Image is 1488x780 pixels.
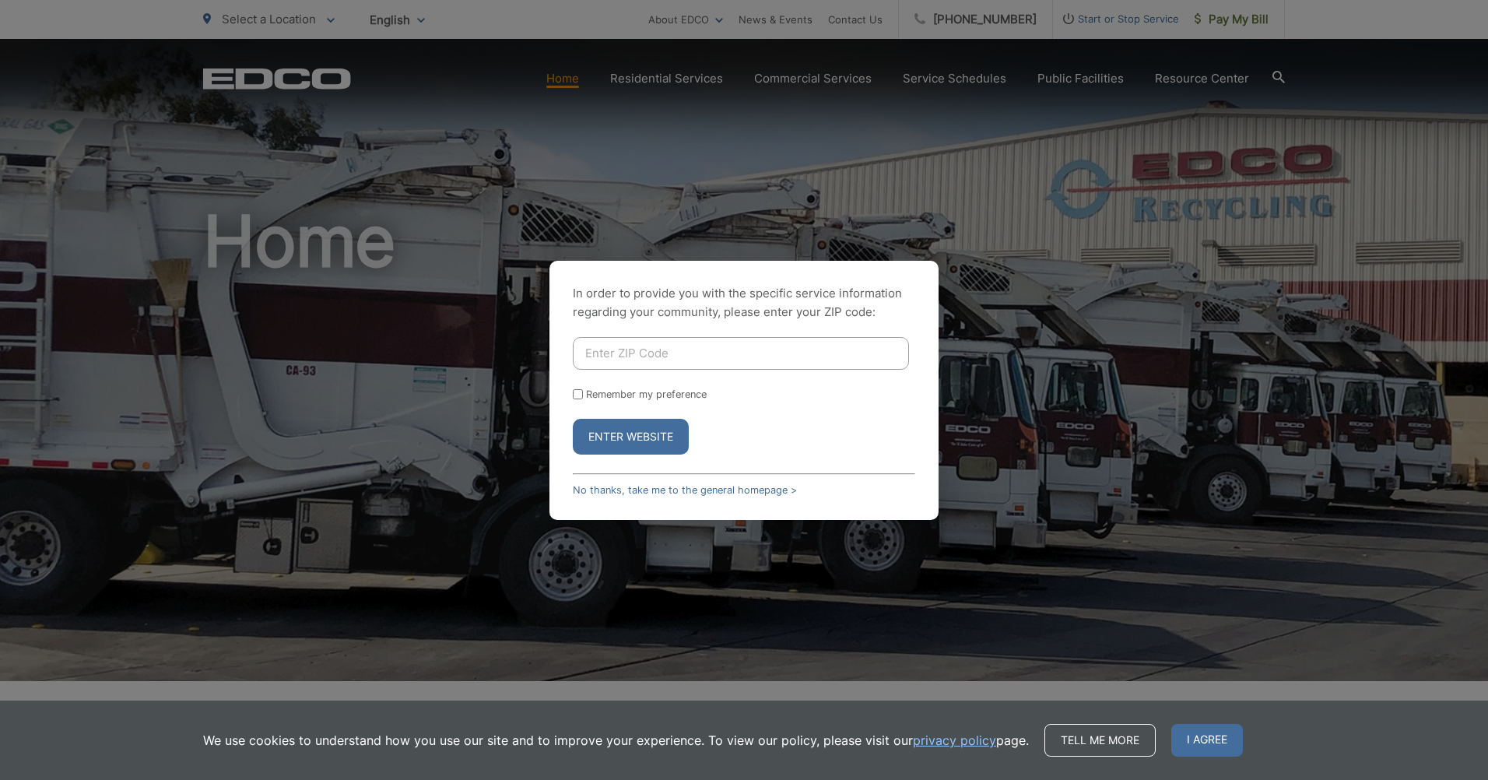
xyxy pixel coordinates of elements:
a: No thanks, take me to the general homepage > [573,484,797,496]
a: privacy policy [913,731,996,750]
input: Enter ZIP Code [573,337,909,370]
span: I agree [1171,724,1243,757]
button: Enter Website [573,419,689,455]
p: We use cookies to understand how you use our site and to improve your experience. To view our pol... [203,731,1029,750]
label: Remember my preference [586,388,707,400]
p: In order to provide you with the specific service information regarding your community, please en... [573,284,915,321]
a: Tell me more [1044,724,1156,757]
